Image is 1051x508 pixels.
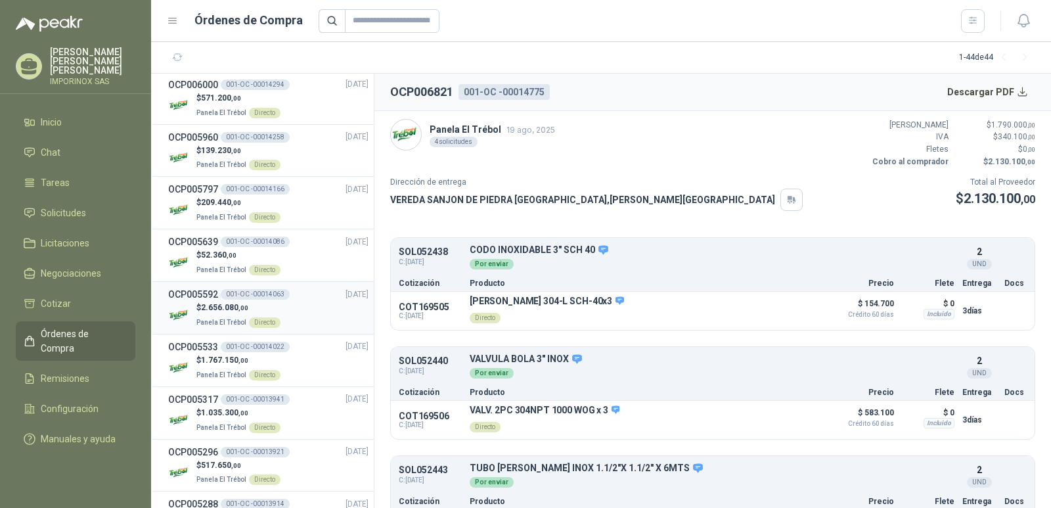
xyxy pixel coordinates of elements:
[168,287,218,302] h3: OCP005592
[41,402,99,416] span: Configuración
[231,199,241,206] span: ,00
[470,296,624,308] p: [PERSON_NAME] 304-L SCH-40x3
[168,356,191,379] img: Company Logo
[168,461,191,484] img: Company Logo
[390,193,775,207] p: VEREDA SANJON DE PIEDRA [GEOGRAPHIC_DATA] , [PERSON_NAME][GEOGRAPHIC_DATA]
[346,183,369,196] span: [DATE]
[168,340,369,381] a: OCP005533001-OC -00014022[DATE] Company Logo$1.767.150,00Panela El TrébolDirecto
[962,388,996,396] p: Entrega
[828,421,894,427] span: Crédito 60 días
[470,477,514,488] div: Por enviar
[168,235,369,276] a: OCP005639001-OC -00014086[DATE] Company Logo$52.360,00Panela El TrébolDirecto
[828,279,894,287] p: Precio
[168,392,218,407] h3: OCP005317
[196,476,246,483] span: Panela El Trébol
[1027,122,1035,129] span: ,00
[962,497,996,505] p: Entrega
[1027,133,1035,141] span: ,00
[168,146,191,169] img: Company Logo
[470,497,820,505] p: Producto
[221,447,290,457] div: 001-OC -00013921
[390,83,453,101] h2: OCP006821
[168,409,191,432] img: Company Logo
[16,261,135,286] a: Negociaciones
[346,289,369,301] span: [DATE]
[470,463,954,474] p: TUBO [PERSON_NAME] INOX 1.1/2"X 1.1/2" X 6MTS
[1004,279,1027,287] p: Docs
[201,461,241,470] span: 517.650
[924,309,954,319] div: Incluido
[41,266,101,281] span: Negociaciones
[470,279,820,287] p: Producto
[196,196,280,209] p: $
[16,231,135,256] a: Licitaciones
[399,257,462,267] span: C: [DATE]
[870,156,949,168] p: Cobro al comprador
[399,388,462,396] p: Cotización
[962,412,996,428] p: 3 días
[956,189,1035,209] p: $
[168,94,191,117] img: Company Logo
[991,120,1035,129] span: 1.790.000
[249,160,280,170] div: Directo
[964,191,1035,206] span: 2.130.100
[221,394,290,405] div: 001-OC -00013941
[940,79,1036,105] button: Descargar PDF
[988,157,1035,166] span: 2.130.100
[168,78,369,119] a: OCP006000001-OC -00014294[DATE] Company Logo$571.200,00Panela El TrébolDirecto
[249,370,280,381] div: Directo
[221,80,290,90] div: 001-OC -00014294
[924,418,954,428] div: Incluido
[399,312,462,320] span: C: [DATE]
[399,497,462,505] p: Cotización
[399,475,462,486] span: C: [DATE]
[221,289,290,300] div: 001-OC -00014063
[470,388,820,396] p: Producto
[956,119,1035,131] p: $
[1025,158,1035,166] span: ,00
[962,279,996,287] p: Entrega
[168,235,218,249] h3: OCP005639
[16,16,83,32] img: Logo peakr
[902,388,954,396] p: Flete
[41,327,123,356] span: Órdenes de Compra
[967,259,992,269] div: UND
[249,423,280,433] div: Directo
[470,354,954,365] p: VALVULA BOLA 3" INOX
[470,244,954,256] p: CODO INOXIDABLE 3" SCH 40
[470,368,514,379] div: Por enviar
[168,130,218,145] h3: OCP005960
[201,250,236,260] span: 52.360
[430,137,478,147] div: 4 solicitudes
[1021,193,1035,206] span: ,00
[196,109,246,116] span: Panela El Trébol
[346,78,369,91] span: [DATE]
[1004,497,1027,505] p: Docs
[16,291,135,316] a: Cotizar
[196,302,280,314] p: $
[41,371,89,386] span: Remisiones
[470,313,501,323] div: Directo
[196,145,280,157] p: $
[196,249,280,262] p: $
[201,303,248,312] span: 2.656.080
[168,445,369,486] a: OCP005296001-OC -00013921[DATE] Company Logo$517.650,00Panela El TrébolDirecto
[902,405,954,421] p: $ 0
[196,407,280,419] p: $
[346,446,369,458] span: [DATE]
[168,251,191,274] img: Company Logo
[16,170,135,195] a: Tareas
[201,146,241,155] span: 139.230
[470,422,501,432] div: Directo
[399,302,462,312] p: COT169505
[41,206,86,220] span: Solicitudes
[249,265,280,275] div: Directo
[196,354,280,367] p: $
[399,247,462,257] p: SOL052438
[16,396,135,421] a: Configuración
[902,296,954,312] p: $ 0
[221,237,290,247] div: 001-OC -00014086
[902,497,954,505] p: Flete
[227,252,236,259] span: ,00
[828,296,894,318] p: $ 154.700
